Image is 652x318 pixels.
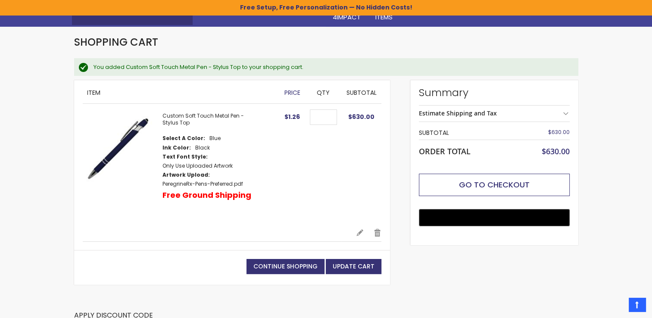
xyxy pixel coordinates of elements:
span: Subtotal [346,88,377,97]
button: Buy with GPay [419,209,570,226]
p: Free Ground Shipping [162,190,251,200]
span: $630.00 [348,112,374,121]
span: $630.00 [542,146,570,156]
dd: Black [195,144,210,151]
span: Go to Checkout [459,179,530,190]
span: $1.26 [284,112,300,121]
strong: Summary [419,86,570,100]
dd: Blue [209,135,221,142]
th: Subtotal [419,126,519,140]
span: Qty [317,88,330,97]
span: Item [87,88,100,97]
span: Continue Shopping [253,262,318,271]
dt: Text Font Style [162,153,208,160]
strong: Order Total [419,145,471,156]
span: $630.00 [548,128,570,136]
dt: Ink Color [162,144,191,151]
div: You added Custom Soft Touch Metal Pen - Stylus Top to your shopping cart. [94,63,570,71]
button: Go to Checkout [419,174,570,196]
a: PeregrineRx-Pens-Preferred.pdf [162,180,243,187]
span: Shopping Cart [74,35,158,49]
dt: Select A Color [162,135,205,142]
strong: Estimate Shipping and Tax [419,109,497,117]
dd: Only Use Uploaded Artwork [162,162,233,169]
a: Custom Soft Touch Metal Pen - Stylus Top [162,112,244,126]
img: Custom Soft Touch Stylus Pen-Blue [83,112,154,184]
a: Continue Shopping [246,259,324,274]
a: Custom Soft Touch Stylus Pen-Blue [83,112,162,220]
button: Update Cart [326,259,381,274]
span: Price [284,88,300,97]
dt: Artwork Upload [162,171,210,178]
a: Top [629,298,646,312]
span: Update Cart [333,262,374,271]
